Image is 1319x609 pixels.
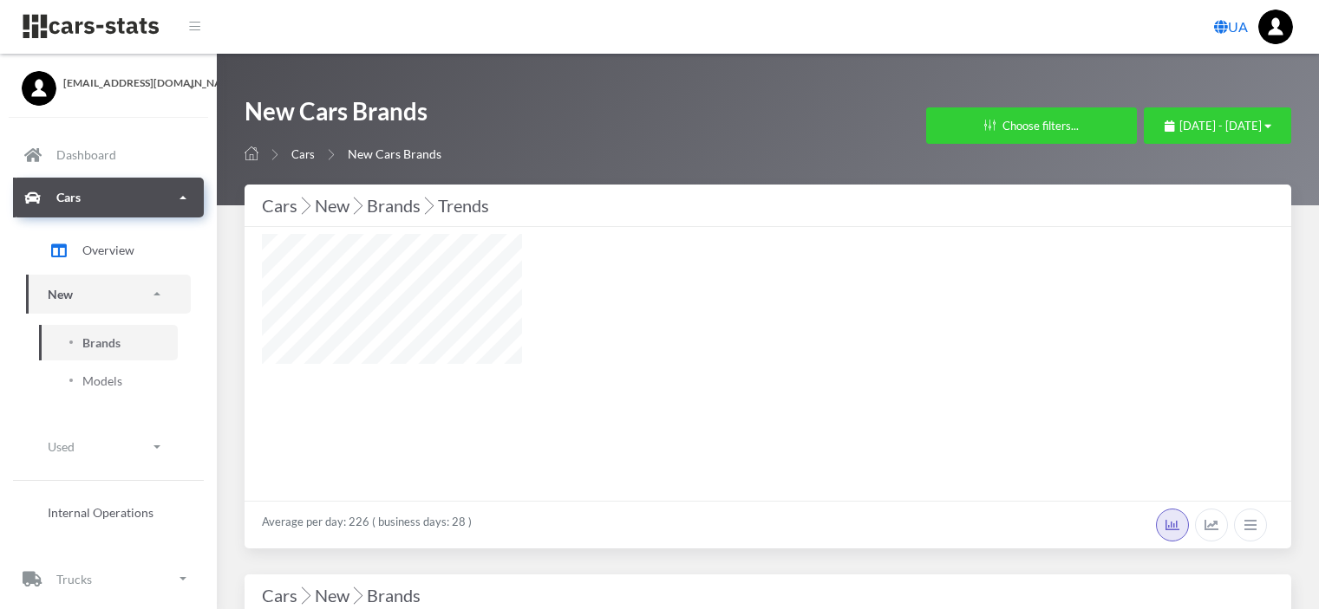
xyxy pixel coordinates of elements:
a: Brands [39,325,178,360]
span: Brands [82,334,121,352]
span: New Cars Brands [348,146,441,161]
span: [DATE] - [DATE] [1179,119,1262,133]
h1: New Cars Brands [245,95,441,136]
img: navbar brand [22,13,160,40]
a: Internal Operations [26,495,191,530]
div: Average per day: 226 ( business days: 28 ) [245,501,1291,548]
img: ... [1258,10,1293,44]
a: Cars [13,178,204,217]
p: Cars [56,186,81,208]
h4: Cars New Brands [262,581,1274,609]
a: Cars [291,147,315,161]
a: Dashboard [13,135,204,175]
div: Cars New Brands Trends [262,191,1274,219]
a: Models [39,363,178,398]
a: Overview [26,229,191,272]
button: [DATE] - [DATE] [1144,107,1291,144]
span: Overview [82,241,134,259]
p: Trucks [56,568,92,590]
a: [EMAIL_ADDRESS][DOMAIN_NAME] [22,71,195,91]
span: Internal Operations [48,503,153,522]
button: Choose filters... [926,107,1137,144]
a: New [26,275,191,314]
span: Models [82,372,122,390]
p: Dashboard [56,144,116,165]
p: Used [48,436,75,457]
span: [EMAIL_ADDRESS][DOMAIN_NAME] [63,75,195,91]
p: New [48,283,73,305]
a: UA [1207,10,1255,44]
a: Trucks [13,559,204,599]
a: Used [26,427,191,466]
